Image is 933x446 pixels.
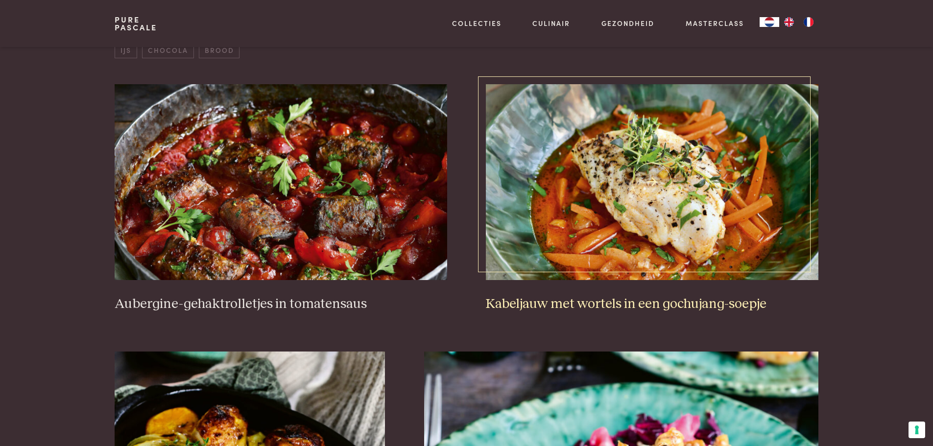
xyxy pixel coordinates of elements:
[486,296,818,313] h3: Kabeljauw met wortels in een gochujang-soepje
[142,42,193,58] span: chocola
[486,84,818,312] a: Kabeljauw met wortels in een gochujang-soepje Kabeljauw met wortels in een gochujang-soepje
[532,18,570,28] a: Culinair
[115,16,157,31] a: PurePascale
[909,422,925,438] button: Uw voorkeuren voor toestemming voor trackingtechnologieën
[115,84,447,280] img: Aubergine-gehaktrolletjes in tomatensaus
[799,17,818,27] a: FR
[760,17,779,27] div: Language
[486,84,818,280] img: Kabeljauw met wortels in een gochujang-soepje
[601,18,654,28] a: Gezondheid
[115,42,137,58] span: ijs
[115,84,447,312] a: Aubergine-gehaktrolletjes in tomatensaus Aubergine-gehaktrolletjes in tomatensaus
[686,18,744,28] a: Masterclass
[760,17,818,27] aside: Language selected: Nederlands
[115,296,447,313] h3: Aubergine-gehaktrolletjes in tomatensaus
[779,17,799,27] a: EN
[452,18,502,28] a: Collecties
[760,17,779,27] a: NL
[199,42,239,58] span: brood
[779,17,818,27] ul: Language list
